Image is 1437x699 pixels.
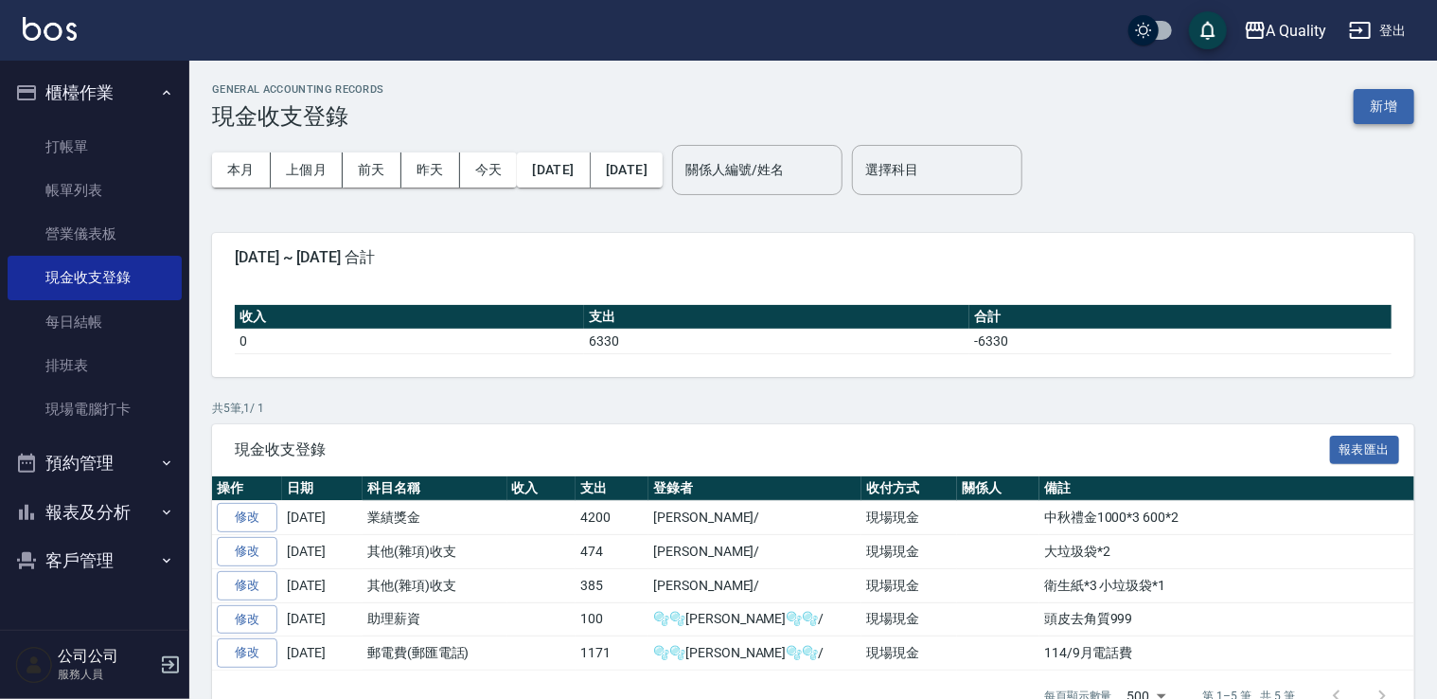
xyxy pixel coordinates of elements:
button: 前天 [343,152,401,188]
a: 帳單列表 [8,169,182,212]
p: 服務人員 [58,666,154,683]
th: 收入 [235,305,584,330]
td: -6330 [969,329,1392,353]
th: 關係人 [957,476,1039,501]
a: 每日結帳 [8,300,182,344]
a: 現場電腦打卡 [8,387,182,431]
td: [PERSON_NAME]/ [648,501,861,535]
td: [PERSON_NAME]/ [648,568,861,602]
td: [PERSON_NAME]/ [648,535,861,569]
h2: GENERAL ACCOUNTING RECORDS [212,83,384,96]
button: [DATE] [517,152,590,188]
a: 打帳單 [8,125,182,169]
td: [DATE] [282,568,363,602]
img: Person [15,646,53,684]
th: 收付方式 [861,476,957,501]
button: 今天 [460,152,518,188]
td: 現場現金 [861,568,957,602]
td: 現場現金 [861,535,957,569]
a: 修改 [217,605,277,635]
td: 現場現金 [861,501,957,535]
td: 其他(雜項)收支 [363,535,507,569]
button: save [1189,11,1227,49]
th: 合計 [969,305,1392,330]
td: [DATE] [282,602,363,636]
td: 郵電費(郵匯電話) [363,636,507,671]
a: 修改 [217,503,277,532]
td: [DATE] [282,535,363,569]
th: 日期 [282,476,363,501]
td: 385 [576,568,648,602]
th: 登錄者 [648,476,861,501]
button: 客戶管理 [8,536,182,585]
a: 修改 [217,638,277,668]
a: 營業儀表板 [8,212,182,256]
a: 修改 [217,571,277,600]
td: 100 [576,602,648,636]
button: 登出 [1341,13,1414,48]
button: A Quality [1236,11,1335,50]
img: Logo [23,17,77,41]
button: 報表匯出 [1330,436,1400,465]
button: 預約管理 [8,439,182,488]
span: 現金收支登錄 [235,440,1330,459]
td: 0 [235,329,584,353]
th: 操作 [212,476,282,501]
td: 助理薪資 [363,602,507,636]
td: [DATE] [282,636,363,671]
td: 業績獎金 [363,501,507,535]
div: A Quality [1267,19,1327,43]
td: 🫧🫧[PERSON_NAME]🫧🫧/ [648,636,861,671]
button: 新增 [1354,89,1414,124]
button: 櫃檯作業 [8,68,182,117]
td: 現場現金 [861,636,957,671]
th: 收入 [507,476,577,501]
span: [DATE] ~ [DATE] 合計 [235,248,1392,267]
button: 昨天 [401,152,460,188]
p: 共 5 筆, 1 / 1 [212,400,1414,417]
a: 新增 [1354,97,1414,115]
button: [DATE] [591,152,663,188]
a: 現金收支登錄 [8,256,182,299]
a: 報表匯出 [1330,439,1400,457]
h5: 公司公司 [58,647,154,666]
td: 1171 [576,636,648,671]
td: [DATE] [282,501,363,535]
th: 支出 [576,476,648,501]
th: 科目名稱 [363,476,507,501]
h3: 現金收支登錄 [212,103,384,130]
th: 支出 [584,305,969,330]
td: 🫧🫧[PERSON_NAME]🫧🫧/ [648,602,861,636]
button: 報表及分析 [8,488,182,537]
a: 排班表 [8,344,182,387]
td: 474 [576,535,648,569]
td: 4200 [576,501,648,535]
button: 本月 [212,152,271,188]
td: 其他(雜項)收支 [363,568,507,602]
td: 現場現金 [861,602,957,636]
a: 修改 [217,537,277,566]
td: 6330 [584,329,969,353]
button: 上個月 [271,152,343,188]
